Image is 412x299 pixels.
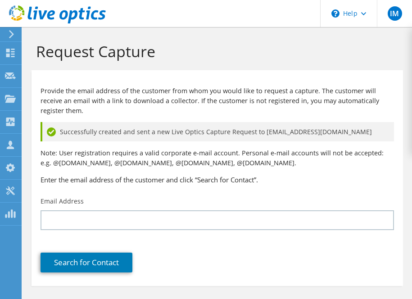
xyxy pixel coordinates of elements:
svg: \n [331,9,340,18]
span: IM [388,6,402,21]
p: Provide the email address of the customer from whom you would like to request a capture. The cust... [41,86,394,116]
h1: Request Capture [36,42,394,61]
p: Note: User registration requires a valid corporate e-mail account. Personal e-mail accounts will ... [41,148,394,168]
a: Search for Contact [41,253,132,272]
h3: Enter the email address of the customer and click “Search for Contact”. [41,175,394,185]
label: Email Address [41,197,84,206]
span: Successfully created and sent a new Live Optics Capture Request to [EMAIL_ADDRESS][DOMAIN_NAME] [60,127,372,137]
